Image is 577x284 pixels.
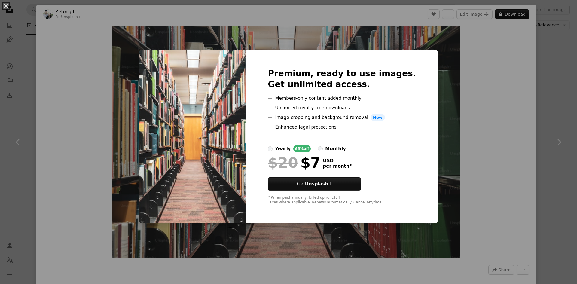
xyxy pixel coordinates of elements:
li: Image cropping and background removal [268,114,416,121]
h2: Premium, ready to use images. Get unlimited access. [268,68,416,90]
li: Unlimited royalty-free downloads [268,104,416,111]
div: monthly [325,145,346,152]
img: premium_photo-1677567996070-68fa4181775a [139,50,246,223]
span: New [371,114,385,121]
div: * When paid annually, billed upfront $84 Taxes where applicable. Renews automatically. Cancel any... [268,195,416,205]
li: Enhanced legal protections [268,124,416,131]
span: per month * [323,163,352,169]
li: Members-only content added monthly [268,95,416,102]
div: 65% off [293,145,311,152]
strong: Unsplash+ [305,181,332,187]
button: GetUnsplash+ [268,177,361,191]
span: USD [323,158,352,163]
div: yearly [275,145,291,152]
div: $7 [268,155,320,170]
span: $20 [268,155,298,170]
input: monthly [318,146,323,151]
input: yearly65%off [268,146,273,151]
